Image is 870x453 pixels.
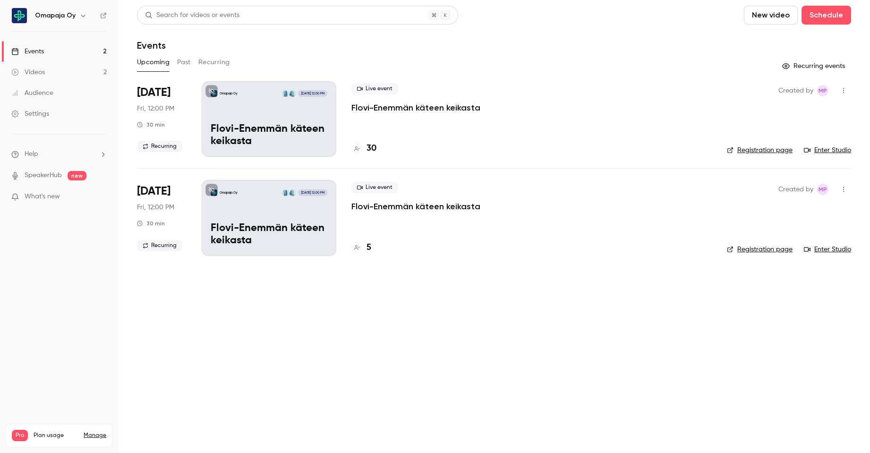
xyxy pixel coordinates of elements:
li: help-dropdown-opener [11,149,107,159]
div: Events [11,47,44,56]
span: Maaret Peltoniemi [817,184,828,195]
div: 30 min [137,121,165,128]
h1: Events [137,40,166,51]
button: New video [744,6,798,25]
p: Flovi-Enemmän käteen keikasta [211,123,327,148]
img: Eveliina Pannula [282,189,289,196]
div: Settings [11,109,49,119]
img: Maaret Peltoniemi [289,189,296,196]
span: [DATE] 12:00 PM [298,90,327,97]
img: Maaret Peltoniemi [289,90,296,97]
a: Flovi-Enemmän käteen keikastaOmapaja OyMaaret PeltoniemiEveliina Pannula[DATE] 12:00 PMFlovi-Enem... [202,81,336,157]
span: Help [25,149,38,159]
span: Live event [351,182,398,193]
span: [DATE] 12:00 PM [298,189,327,196]
button: Upcoming [137,55,170,70]
a: Flovi-Enemmän käteen keikastaOmapaja OyMaaret PeltoniemiEveliina Pannula[DATE] 12:00 PMFlovi-Enem... [202,180,336,256]
span: Recurring [137,141,182,152]
a: SpeakerHub [25,171,62,180]
span: [DATE] [137,184,171,199]
span: What's new [25,192,60,202]
p: Omapaja Oy [220,91,238,96]
div: Audience [11,88,53,98]
span: Live event [351,83,398,94]
h4: 30 [367,142,376,155]
span: Created by [778,184,813,195]
div: Sep 12 Fri, 12:00 PM (Europe/Helsinki) [137,81,187,157]
span: Plan usage [34,432,78,439]
a: Flovi-Enemmän käteen keikasta [351,102,480,113]
a: Enter Studio [804,145,851,155]
a: Flovi-Enemmän käteen keikasta [351,201,480,212]
span: [DATE] [137,85,171,100]
h6: Omapaja Oy [35,11,76,20]
button: Recurring events [778,59,851,74]
img: Eveliina Pannula [282,90,289,97]
img: Omapaja Oy [12,8,27,23]
span: MP [819,184,827,195]
span: new [68,171,86,180]
span: Fri, 12:00 PM [137,203,174,212]
a: 5 [351,241,371,254]
h4: 5 [367,241,371,254]
iframe: Noticeable Trigger [95,193,107,201]
p: Flovi-Enemmän käteen keikasta [211,222,327,247]
a: Enter Studio [804,245,851,254]
div: Videos [11,68,45,77]
span: Maaret Peltoniemi [817,85,828,96]
a: Registration page [727,145,793,155]
span: Fri, 12:00 PM [137,104,174,113]
button: Schedule [802,6,851,25]
span: Recurring [137,240,182,251]
span: Pro [12,430,28,441]
span: Created by [778,85,813,96]
p: Omapaja Oy [220,190,238,195]
a: Registration page [727,245,793,254]
a: 30 [351,142,376,155]
button: Recurring [198,55,230,70]
a: Manage [84,432,106,439]
span: MP [819,85,827,96]
div: Sep 19 Fri, 12:00 PM (Europe/Helsinki) [137,180,187,256]
button: Past [177,55,191,70]
div: Search for videos or events [145,10,239,20]
div: 30 min [137,220,165,227]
